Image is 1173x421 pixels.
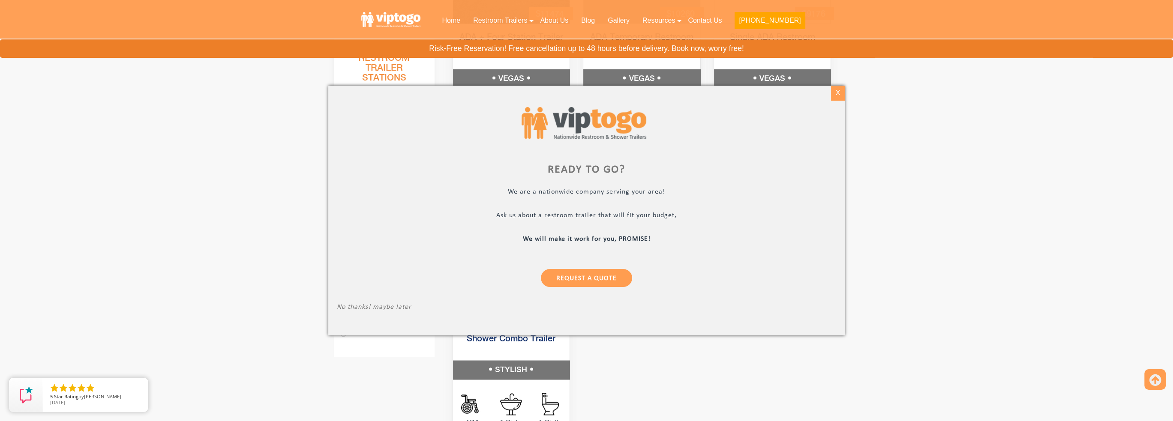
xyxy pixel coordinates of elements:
li:  [76,383,87,393]
img: viptogo logo [522,107,646,139]
span: by [50,394,141,400]
li:  [58,383,69,393]
div: X [831,86,844,100]
a: Request a Quote [541,269,632,287]
span: [DATE] [50,399,65,406]
div: Ready to go? [337,165,836,175]
span: [PERSON_NAME] [84,393,121,400]
li:  [67,383,78,393]
li:  [85,383,96,393]
li:  [49,383,60,393]
span: Star Rating [54,393,78,400]
p: Ask us about a restroom trailer that will fit your budget, [337,212,836,221]
span: 5 [50,393,53,400]
p: No thanks! maybe later [337,303,836,313]
b: We will make it work for you, PROMISE! [523,236,651,242]
img: Review Rating [18,386,35,403]
p: We are a nationwide company serving your area! [337,188,836,198]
